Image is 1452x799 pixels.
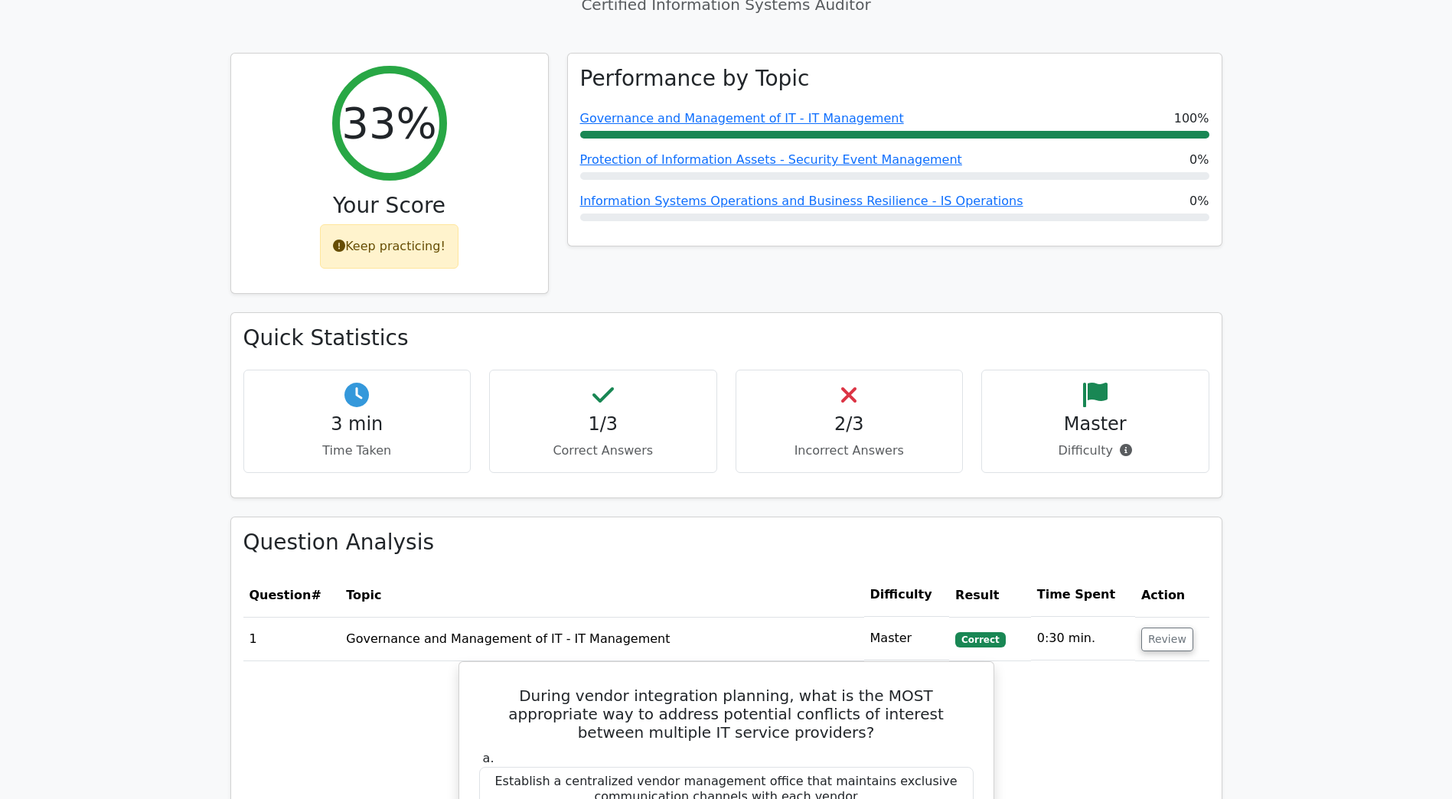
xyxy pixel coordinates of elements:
[243,530,1209,556] h3: Question Analysis
[749,442,951,460] p: Incorrect Answers
[1189,151,1209,169] span: 0%
[243,325,1209,351] h3: Quick Statistics
[580,66,810,92] h3: Performance by Topic
[340,617,863,660] td: Governance and Management of IT - IT Management
[955,632,1005,647] span: Correct
[1135,573,1209,617] th: Action
[483,751,494,765] span: a.
[1031,617,1135,660] td: 0:30 min.
[340,573,863,617] th: Topic
[320,224,458,269] div: Keep practicing!
[341,97,436,148] h2: 33%
[580,111,904,126] a: Governance and Management of IT - IT Management
[1141,628,1193,651] button: Review
[243,193,536,219] h3: Your Score
[580,152,962,167] a: Protection of Information Assets - Security Event Management
[256,442,458,460] p: Time Taken
[243,573,341,617] th: #
[994,413,1196,435] h4: Master
[502,413,704,435] h4: 1/3
[1031,573,1135,617] th: Time Spent
[1174,109,1209,128] span: 100%
[256,413,458,435] h4: 3 min
[243,617,341,660] td: 1
[478,686,975,742] h5: During vendor integration planning, what is the MOST appropriate way to address potential conflic...
[502,442,704,460] p: Correct Answers
[580,194,1023,208] a: Information Systems Operations and Business Resilience - IS Operations
[864,617,950,660] td: Master
[994,442,1196,460] p: Difficulty
[749,413,951,435] h4: 2/3
[1189,192,1209,210] span: 0%
[250,588,312,602] span: Question
[949,573,1031,617] th: Result
[864,573,950,617] th: Difficulty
